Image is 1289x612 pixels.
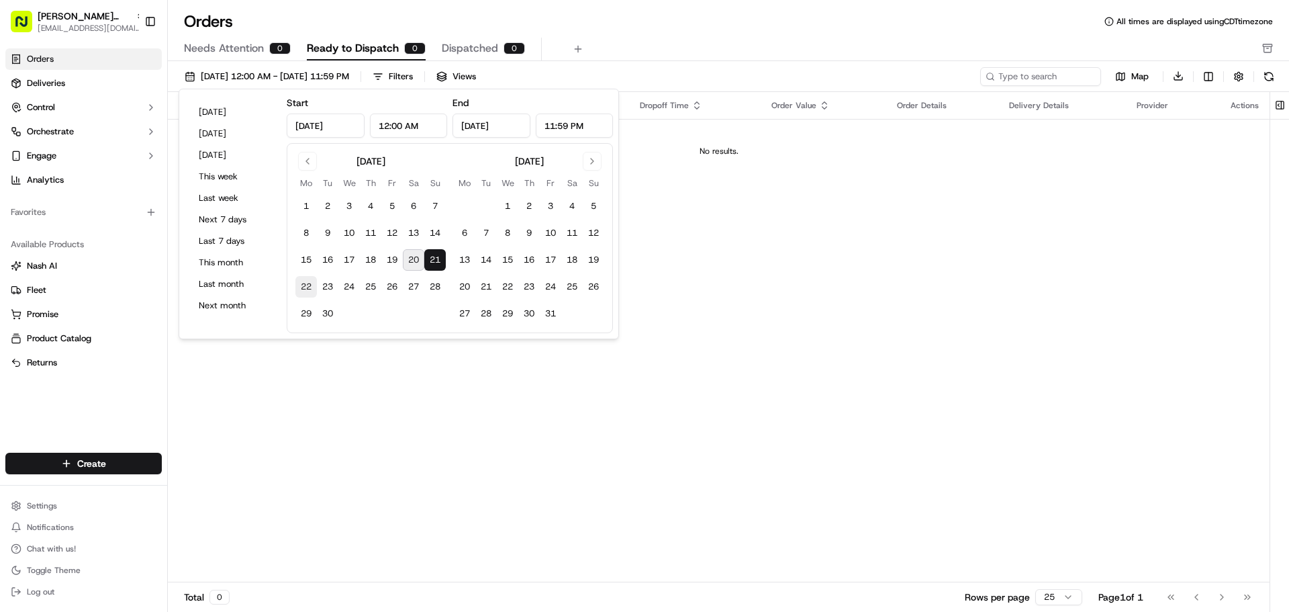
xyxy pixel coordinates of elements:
input: Time [370,114,448,138]
button: 13 [454,249,475,271]
button: Go to previous month [298,152,317,171]
img: Nash [13,13,40,40]
img: 1736555255976-a54dd68f-1ca7-489b-9aae-adbdc363a1c4 [27,209,38,220]
span: Nash AI [27,260,57,272]
label: Start [287,97,308,109]
button: 17 [540,249,561,271]
div: Favorites [5,202,162,223]
div: Delivery Details [1009,100,1115,111]
button: 30 [518,303,540,324]
button: 23 [317,276,338,298]
button: 20 [454,276,475,298]
button: Go to next month [583,152,602,171]
span: Settings [27,500,57,511]
button: 1 [295,195,317,217]
button: 3 [540,195,561,217]
div: Page 1 of 1 [1098,591,1143,604]
th: Wednesday [338,176,360,190]
button: Start new chat [228,132,244,148]
a: Nash AI [11,260,156,272]
button: 22 [295,276,317,298]
button: 18 [360,249,381,271]
button: 22 [497,276,518,298]
button: 28 [424,276,446,298]
button: Nash AI [5,255,162,277]
span: Returns [27,357,57,369]
input: Time [536,114,614,138]
button: 24 [338,276,360,298]
button: 4 [561,195,583,217]
button: 24 [540,276,561,298]
button: [PERSON_NAME][GEOGRAPHIC_DATA] [38,9,130,23]
div: Dropoff Time [640,100,750,111]
button: 25 [360,276,381,298]
span: API Documentation [127,300,216,314]
button: Create [5,453,162,474]
span: All times are displayed using CDT timezone [1116,16,1273,27]
span: Engage [27,150,56,162]
button: 12 [583,222,604,244]
button: 9 [518,222,540,244]
a: Returns [11,357,156,369]
input: Date [452,114,530,138]
button: [DATE] [193,103,273,122]
th: Tuesday [475,176,497,190]
button: 19 [381,249,403,271]
span: Dispatched [442,40,498,56]
th: Saturday [403,176,424,190]
button: 7 [424,195,446,217]
button: 9 [317,222,338,244]
span: • [185,245,190,255]
button: 31 [540,303,561,324]
button: Toggle Theme [5,561,162,580]
img: Liam S. [13,195,35,217]
div: Order Value [771,100,875,111]
div: 💻 [113,302,124,312]
button: 27 [454,303,475,324]
span: Knowledge Base [27,300,103,314]
input: Date [287,114,365,138]
th: Friday [381,176,403,190]
button: 5 [381,195,403,217]
th: Monday [454,176,475,190]
button: Views [430,67,482,86]
button: Chat with us! [5,539,162,558]
button: 13 [403,222,424,244]
div: Filters [389,71,413,83]
span: Control [27,101,55,114]
div: Available Products [5,234,162,255]
h1: Orders [184,11,233,32]
button: Last month [193,275,273,294]
a: Promise [11,308,156,320]
button: 6 [403,195,424,217]
button: 19 [583,249,604,271]
div: 📗 [13,302,24,312]
button: 28 [475,303,497,324]
button: Fleet [5,279,162,301]
button: See all [208,172,244,188]
th: Wednesday [497,176,518,190]
button: This week [193,167,273,186]
span: Map [1131,71,1149,83]
div: Order Details [897,100,988,111]
button: 2 [518,195,540,217]
button: 16 [518,249,540,271]
button: 29 [497,303,518,324]
img: 1736555255976-a54dd68f-1ca7-489b-9aae-adbdc363a1c4 [13,128,38,152]
button: This month [193,253,273,272]
button: 7 [475,222,497,244]
button: 1 [497,195,518,217]
th: Friday [540,176,561,190]
button: 26 [583,276,604,298]
img: Snider Plaza [13,232,35,253]
span: Chat with us! [27,543,76,554]
a: 💻API Documentation [108,295,221,319]
button: 10 [338,222,360,244]
a: Powered byPylon [95,333,162,343]
button: 16 [317,249,338,271]
div: Provider [1137,100,1209,111]
button: 5 [583,195,604,217]
div: We're available if you need us! [60,142,185,152]
button: 3 [338,195,360,217]
span: [PERSON_NAME][GEOGRAPHIC_DATA] [42,245,183,255]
